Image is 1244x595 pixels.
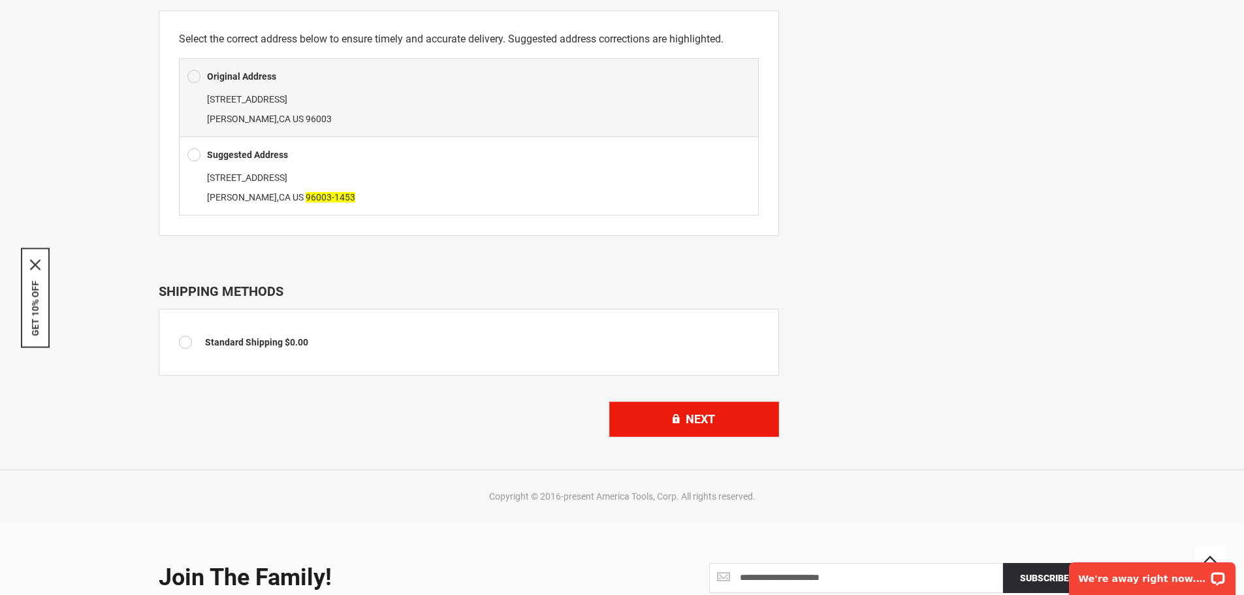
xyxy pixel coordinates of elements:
span: 96003-1453 [306,192,355,202]
iframe: LiveChat chat widget [1061,554,1244,595]
button: Subscribe [1003,563,1086,593]
div: Join the Family! [159,565,613,591]
button: Close [30,259,40,270]
span: Subscribe [1020,573,1069,583]
b: Suggested Address [207,150,288,160]
span: [STREET_ADDRESS] [207,94,287,105]
span: US [293,114,304,124]
div: , [187,168,750,207]
span: Next [686,412,715,426]
button: Next [609,402,779,437]
span: [PERSON_NAME] [207,192,277,202]
div: Copyright © 2016-present America Tools, Corp. All rights reserved. [155,490,1089,503]
div: , [187,89,750,129]
span: [STREET_ADDRESS] [207,172,287,183]
b: Original Address [207,71,276,82]
svg: close icon [30,259,40,270]
span: CA [279,192,291,202]
button: GET 10% OFF [30,280,40,336]
span: Standard Shipping [205,337,283,347]
p: Select the correct address below to ensure timely and accurate delivery. Suggested address correc... [179,31,759,48]
span: US [293,192,304,202]
span: [PERSON_NAME] [207,114,277,124]
span: $0.00 [285,337,308,347]
span: CA [279,114,291,124]
span: 96003 [306,114,332,124]
div: Shipping Methods [159,283,779,299]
